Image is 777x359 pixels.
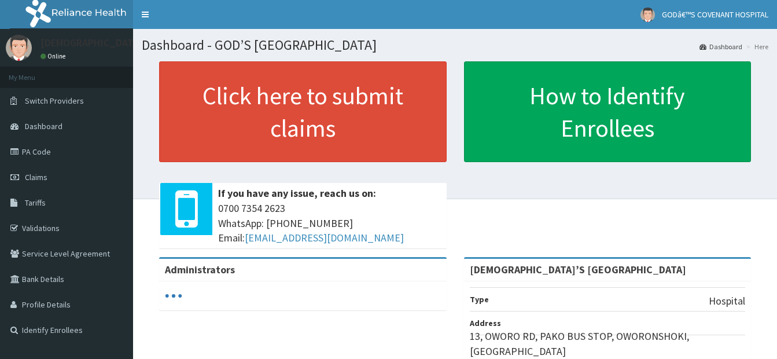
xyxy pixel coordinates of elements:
[470,263,686,276] strong: [DEMOGRAPHIC_DATA]’S [GEOGRAPHIC_DATA]
[245,231,404,244] a: [EMAIL_ADDRESS][DOMAIN_NAME]
[662,9,768,20] span: GODâ€™S COVENANT HOSPITAL
[165,287,182,305] svg: audio-loading
[165,263,235,276] b: Administrators
[470,329,746,358] p: 13, OWORO RD, PAKO BUS STOP, OWORONSHOKI, [GEOGRAPHIC_DATA]
[699,42,742,52] a: Dashboard
[25,197,46,208] span: Tariffs
[743,42,768,52] li: Here
[142,38,768,53] h1: Dashboard - GOD’S [GEOGRAPHIC_DATA]
[25,121,62,131] span: Dashboard
[40,52,68,60] a: Online
[709,294,745,309] p: Hospital
[464,61,752,162] a: How to Identify Enrollees
[470,294,489,305] b: Type
[25,96,84,106] span: Switch Providers
[218,201,441,246] span: 0700 7354 2623 WhatsApp: [PHONE_NUMBER] Email:
[25,172,47,182] span: Claims
[40,38,249,48] p: [DEMOGRAPHIC_DATA]’S [GEOGRAPHIC_DATA]
[218,186,376,200] b: If you have any issue, reach us on:
[640,8,655,22] img: User Image
[159,61,447,162] a: Click here to submit claims
[6,35,32,61] img: User Image
[470,318,501,328] b: Address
